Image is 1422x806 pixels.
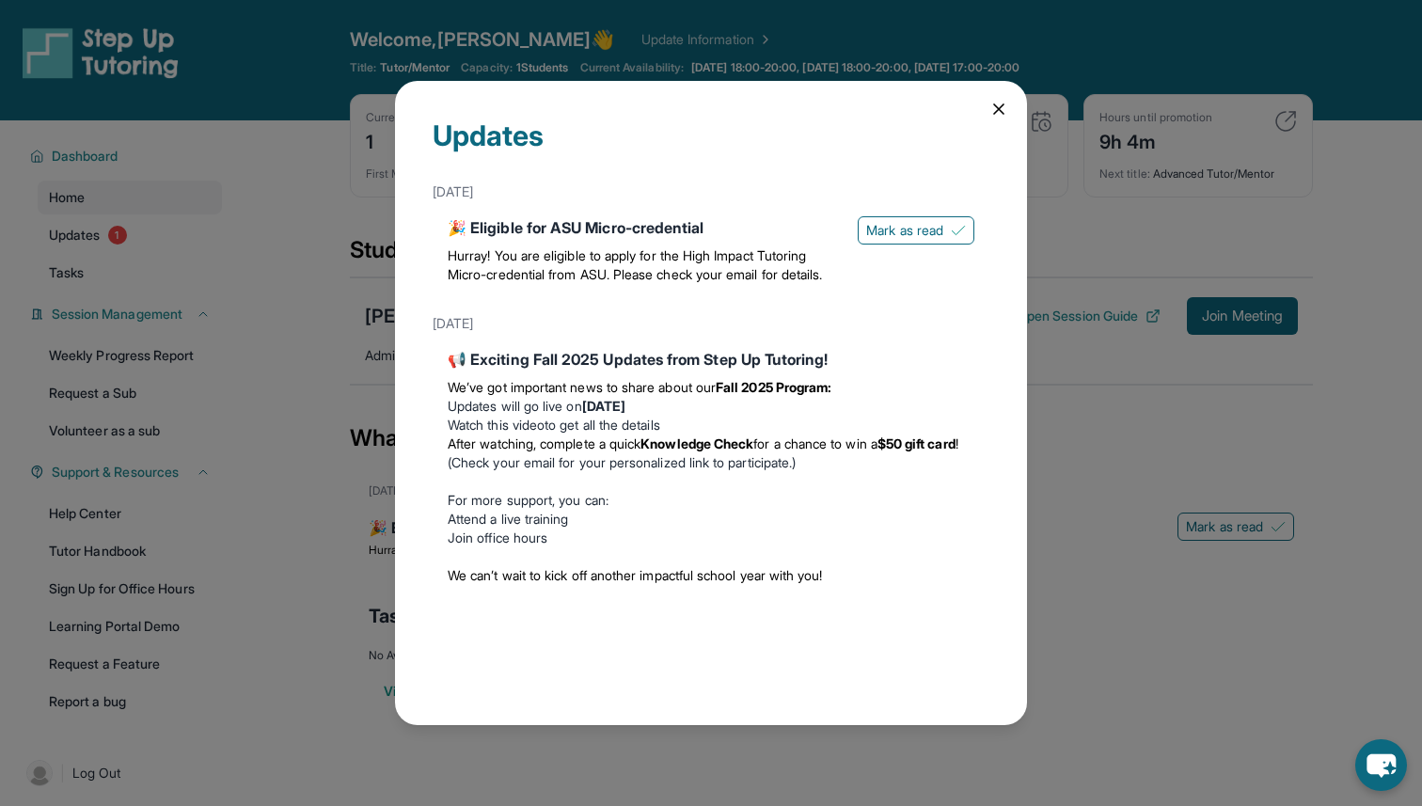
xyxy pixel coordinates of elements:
[448,529,547,545] a: Join office hours
[866,221,943,240] span: Mark as read
[956,435,958,451] span: !
[448,417,545,433] a: Watch this video
[858,216,974,245] button: Mark as read
[716,379,831,395] strong: Fall 2025 Program:
[448,435,640,451] span: After watching, complete a quick
[877,435,956,451] strong: $50 gift card
[448,216,843,239] div: 🎉 Eligible for ASU Micro-credential
[448,397,974,416] li: Updates will go live on
[433,119,989,175] div: Updates
[448,416,974,435] li: to get all the details
[448,567,823,583] span: We can’t wait to kick off another impactful school year with you!
[448,511,569,527] a: Attend a live training
[753,435,877,451] span: for a chance to win a
[1355,739,1407,791] button: chat-button
[448,348,974,371] div: 📢 Exciting Fall 2025 Updates from Step Up Tutoring!
[951,223,966,238] img: Mark as read
[448,379,716,395] span: We’ve got important news to share about our
[448,247,822,282] span: Hurray! You are eligible to apply for the High Impact Tutoring Micro-credential from ASU. Please ...
[433,175,989,209] div: [DATE]
[448,491,974,510] p: For more support, you can:
[433,307,989,340] div: [DATE]
[448,435,974,472] li: (Check your email for your personalized link to participate.)
[582,398,625,414] strong: [DATE]
[640,435,753,451] strong: Knowledge Check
